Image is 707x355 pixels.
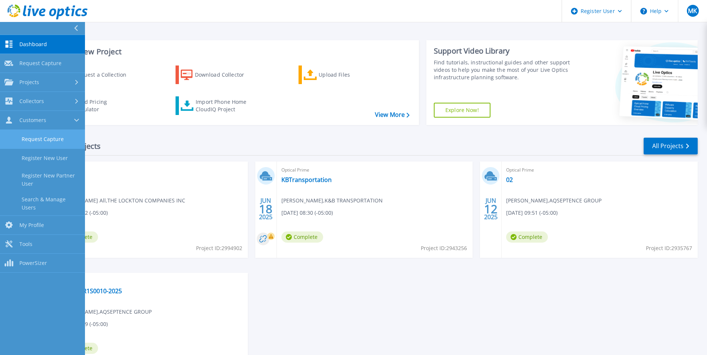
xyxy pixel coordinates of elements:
[19,260,47,266] span: PowerSizer
[484,195,498,223] div: JUN 2025
[195,67,255,82] div: Download Collector
[56,196,185,205] span: [PERSON_NAME] All , THE LOCKTON COMPANIES INC
[259,206,272,212] span: 18
[56,166,243,174] span: Optical Prime
[176,65,259,84] a: Download Collector
[646,244,692,252] span: Project ID: 2935767
[506,209,558,217] span: [DATE] 09:51 (-05:00)
[506,166,693,174] span: Optical Prime
[56,277,243,285] span: Optical Prime
[299,65,382,84] a: Upload Files
[434,46,572,56] div: Support Video Library
[19,60,61,67] span: Request Capture
[484,206,498,212] span: 12
[19,41,47,48] span: Dashboard
[281,196,383,205] span: [PERSON_NAME] , K&B TRANSPORTATION
[196,98,254,113] div: Import Phone Home CloudIQ Project
[506,196,602,205] span: [PERSON_NAME] , AQSEPTENCE GROUP
[73,98,133,113] div: Cloud Pricing Calculator
[53,96,136,115] a: Cloud Pricing Calculator
[281,176,332,183] a: KBTransportation
[434,59,572,81] div: Find tutorials, instructional guides and other support videos to help you make the most of your L...
[281,231,323,243] span: Complete
[19,241,32,247] span: Tools
[19,117,46,124] span: Customers
[259,195,273,223] div: JUN 2025
[19,222,44,228] span: My Profile
[281,209,333,217] span: [DATE] 08:30 (-05:00)
[688,8,697,14] span: MK
[74,67,134,82] div: Request a Collection
[319,67,378,82] div: Upload Files
[53,48,409,56] h3: Start a New Project
[375,111,410,118] a: View More
[19,79,39,86] span: Projects
[53,65,136,84] a: Request a Collection
[56,287,122,295] a: MGMTNBR1S0010-2025
[19,98,44,105] span: Collectors
[196,244,242,252] span: Project ID: 2994902
[421,244,467,252] span: Project ID: 2943256
[506,231,548,243] span: Complete
[281,166,468,174] span: Optical Prime
[644,138,698,154] a: All Projects
[506,176,513,183] a: 02
[434,103,490,118] a: Explore Now!
[56,308,152,316] span: [PERSON_NAME] , AQSEPTENCE GROUP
